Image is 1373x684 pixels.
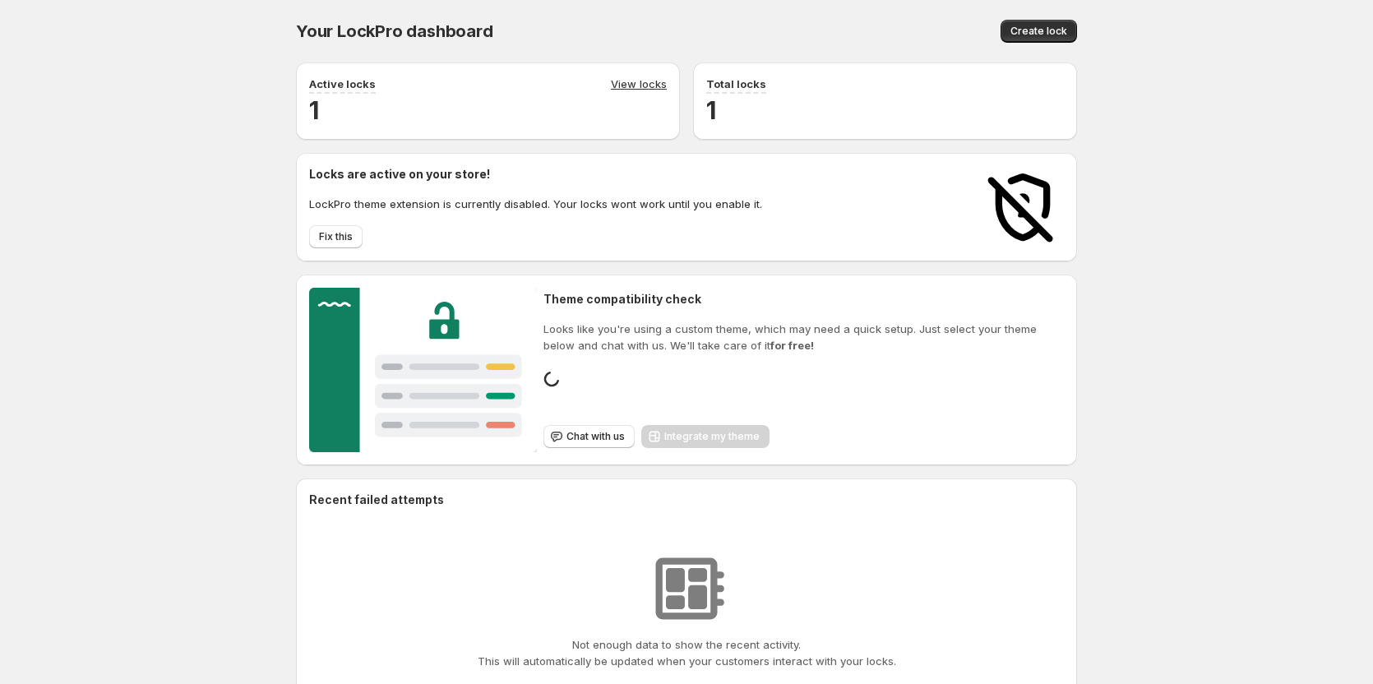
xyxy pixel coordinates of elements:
a: View locks [611,76,667,94]
h2: 1 [309,94,667,127]
button: Create lock [1001,20,1077,43]
img: Customer support [309,288,537,452]
span: Your LockPro dashboard [296,21,493,41]
p: LockPro theme extension is currently disabled. Your locks wont work until you enable it. [309,196,762,212]
h2: Theme compatibility check [543,291,1064,307]
img: No resources found [645,548,728,630]
h2: Locks are active on your store! [309,166,762,183]
p: Not enough data to show the recent activity. This will automatically be updated when your custome... [478,636,896,669]
button: Fix this [309,225,363,248]
h2: Recent failed attempts [309,492,444,508]
p: Active locks [309,76,376,92]
p: Looks like you're using a custom theme, which may need a quick setup. Just select your theme belo... [543,321,1064,354]
p: Total locks [706,76,766,92]
h2: 1 [706,94,1064,127]
strong: for free! [770,339,814,352]
img: Locks disabled [982,166,1064,248]
span: Chat with us [566,430,625,443]
span: Fix this [319,230,353,243]
button: Chat with us [543,425,635,448]
span: Create lock [1010,25,1067,38]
